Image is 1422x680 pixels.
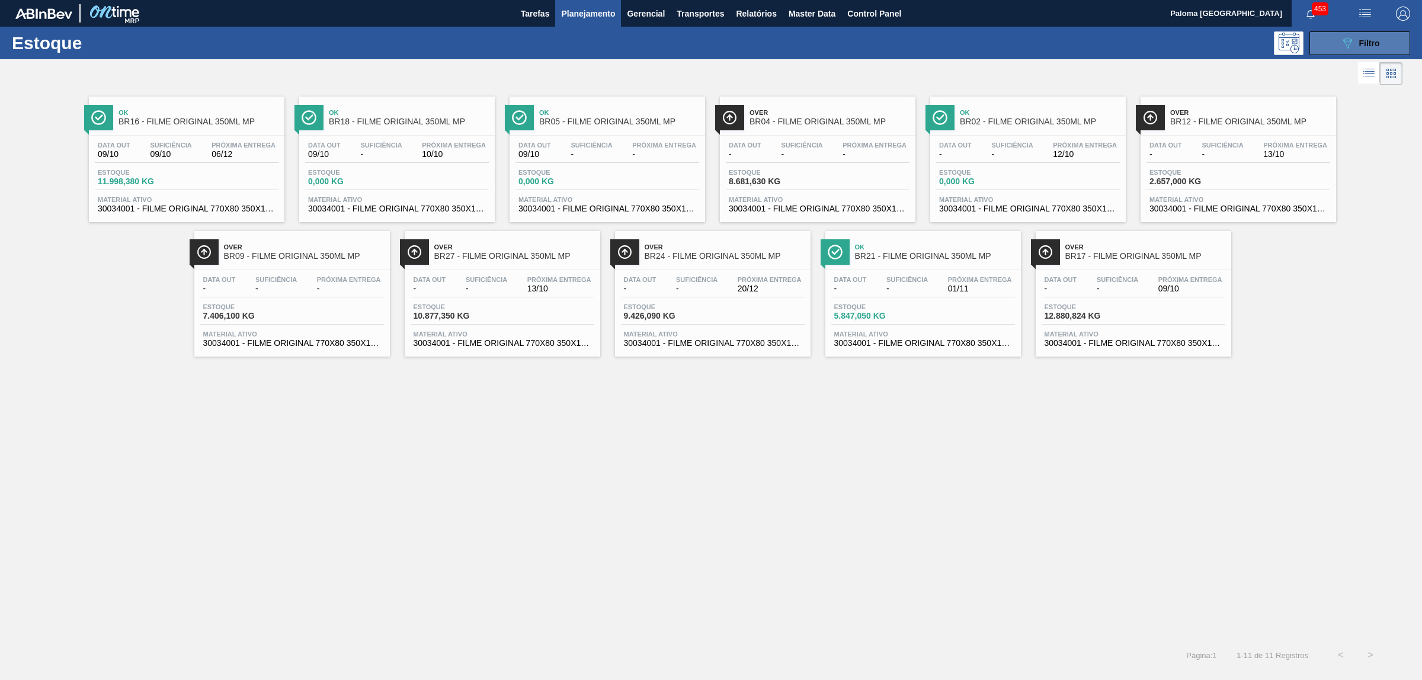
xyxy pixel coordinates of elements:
span: Material ativo [414,331,591,338]
a: ÍconeOkBR16 - FILME ORIGINAL 350ML MPData out09/10Suficiência09/10Próxima Entrega06/12Estoque11.9... [80,88,290,222]
span: 0,000 KG [308,177,391,186]
span: Data out [518,142,551,149]
span: Data out [203,276,236,283]
span: 9.426,090 KG [624,312,707,320]
span: Ok [118,109,278,116]
span: Próxima Entrega [1158,276,1222,283]
span: Data out [1045,276,1077,283]
h1: Estoque [12,36,195,50]
span: Relatórios [736,7,776,21]
span: 09/10 [98,150,130,159]
span: Próxima Entrega [212,142,276,149]
span: - [632,150,696,159]
span: BR17 - FILME ORIGINAL 350ML MP [1065,252,1225,261]
span: 453 [1312,2,1328,15]
span: Ok [855,243,1015,251]
span: 30034001 - FILME ORIGINAL 770X80 350X12 MP [414,339,591,348]
span: BR24 - FILME ORIGINAL 350ML MP [645,252,805,261]
div: Visão em Lista [1358,62,1380,85]
span: - [1202,150,1243,159]
span: BR21 - FILME ORIGINAL 350ML MP [855,252,1015,261]
span: Próxima Entrega [317,276,381,283]
span: 2.657,000 KG [1149,177,1232,186]
button: Filtro [1309,31,1410,55]
span: Tarefas [521,7,550,21]
span: Data out [729,142,761,149]
span: Estoque [729,169,812,176]
span: - [1149,150,1182,159]
span: Estoque [1045,303,1128,310]
span: 09/10 [1158,284,1222,293]
span: 30034001 - FILME ORIGINAL 770X80 350X12 MP [98,204,276,213]
span: Suficiência [991,142,1033,149]
span: - [729,150,761,159]
span: 10.877,350 KG [414,312,497,320]
span: Ok [539,109,699,116]
a: ÍconeOverBR04 - FILME ORIGINAL 350ML MPData out-Suficiência-Próxima Entrega-Estoque8.681,630 KGMa... [711,88,921,222]
span: Suficiência [676,276,718,283]
span: Ok [960,109,1120,116]
span: BR18 - FILME ORIGINAL 350ML MP [329,117,489,126]
span: 13/10 [1263,150,1327,159]
span: 12.880,824 KG [1045,312,1128,320]
img: Ícone [1143,110,1158,125]
button: > [1356,640,1385,670]
img: TNhmsLtSVTkK8tSr43FrP2fwEKptu5GPRR3wAAAABJRU5ErkJggg== [15,8,72,19]
span: - [843,150,907,159]
span: Próxima Entrega [843,142,907,149]
span: Suficiência [1097,276,1138,283]
span: Estoque [1149,169,1232,176]
span: BR27 - FILME ORIGINAL 350ML MP [434,252,594,261]
img: Ícone [197,245,212,259]
span: 5.847,050 KG [834,312,917,320]
span: Estoque [939,169,1022,176]
a: ÍconeOverBR27 - FILME ORIGINAL 350ML MPData out-Suficiência-Próxima Entrega13/10Estoque10.877,350... [396,222,606,357]
span: - [1045,284,1077,293]
span: Material ativo [939,196,1117,203]
span: Estoque [518,169,601,176]
span: - [317,284,381,293]
span: Material ativo [203,331,381,338]
span: Ok [329,109,489,116]
span: Estoque [414,303,497,310]
span: Over [434,243,594,251]
span: Data out [624,276,656,283]
span: Suficiência [150,142,191,149]
a: ÍconeOkBR02 - FILME ORIGINAL 350ML MPData out-Suficiência-Próxima Entrega12/10Estoque0,000 KGMate... [921,88,1132,222]
span: Estoque [834,303,917,310]
img: userActions [1358,7,1372,21]
span: Material ativo [308,196,486,203]
div: Visão em Cards [1380,62,1402,85]
span: - [360,150,402,159]
span: - [834,284,867,293]
span: Material ativo [1045,331,1222,338]
img: Ícone [407,245,422,259]
a: ÍconeOverBR24 - FILME ORIGINAL 350ML MPData out-Suficiência-Próxima Entrega20/12Estoque9.426,090 ... [606,222,816,357]
span: Transportes [677,7,724,21]
span: Gerencial [627,7,665,21]
span: Próxima Entrega [1053,142,1117,149]
div: Pogramando: nenhum usuário selecionado [1274,31,1303,55]
span: - [1097,284,1138,293]
img: Ícone [828,245,843,259]
span: BR04 - FILME ORIGINAL 350ML MP [750,117,909,126]
a: ÍconeOverBR12 - FILME ORIGINAL 350ML MPData out-Suficiência-Próxima Entrega13/10Estoque2.657,000 ... [1132,88,1342,222]
span: Over [750,109,909,116]
span: Suficiência [1202,142,1243,149]
span: Próxima Entrega [738,276,802,283]
span: Página : 1 [1186,651,1216,660]
span: - [991,150,1033,159]
span: 0,000 KG [939,177,1022,186]
span: - [886,284,928,293]
span: Data out [1149,142,1182,149]
span: Planejamento [561,7,615,21]
span: Suficiência [571,142,612,149]
span: 12/10 [1053,150,1117,159]
img: Logout [1396,7,1410,21]
span: Próxima Entrega [948,276,1012,283]
img: Ícone [91,110,106,125]
span: Data out [98,142,130,149]
span: Suficiência [886,276,928,283]
span: 30034001 - FILME ORIGINAL 770X80 350X12 MP [729,204,907,213]
a: ÍconeOkBR05 - FILME ORIGINAL 350ML MPData out09/10Suficiência-Próxima Entrega-Estoque0,000 KGMate... [501,88,711,222]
